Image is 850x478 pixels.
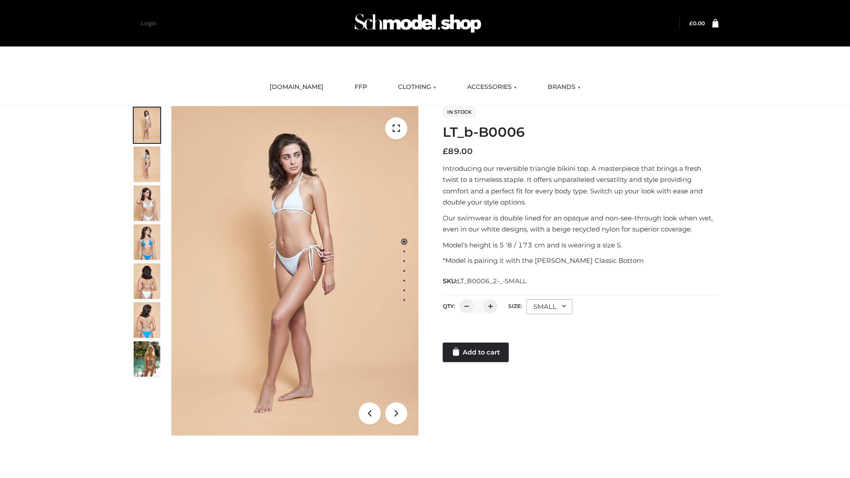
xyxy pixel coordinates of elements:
[263,77,330,97] a: [DOMAIN_NAME]
[443,255,719,266] p: *Model is pairing it with the [PERSON_NAME] Classic Bottom
[141,20,156,27] a: Login
[457,277,526,285] span: LT_B0006_2-_-SMALL
[443,146,473,156] bdi: 89.00
[508,303,522,309] label: Size:
[171,106,418,436] img: ArielClassicBikiniTop_CloudNine_AzureSky_OW114ECO_1
[134,146,160,182] img: ArielClassicBikiniTop_CloudNine_AzureSky_OW114ECO_2-scaled.jpg
[541,77,587,97] a: BRANDS
[352,6,484,41] img: Schmodel Admin 964
[443,124,719,140] h1: LT_b-B0006
[134,224,160,260] img: ArielClassicBikiniTop_CloudNine_AzureSky_OW114ECO_4-scaled.jpg
[134,108,160,143] img: ArielClassicBikiniTop_CloudNine_AzureSky_OW114ECO_1-scaled.jpg
[526,299,572,314] div: SMALL
[443,163,719,208] p: Introducing our reversible triangle bikini top. A masterpiece that brings a fresh twist to a time...
[134,302,160,338] img: ArielClassicBikiniTop_CloudNine_AzureSky_OW114ECO_8-scaled.jpg
[689,20,705,27] a: £0.00
[443,343,509,362] a: Add to cart
[134,341,160,377] img: Arieltop_CloudNine_AzureSky2.jpg
[134,185,160,221] img: ArielClassicBikiniTop_CloudNine_AzureSky_OW114ECO_3-scaled.jpg
[391,77,443,97] a: CLOTHING
[134,263,160,299] img: ArielClassicBikiniTop_CloudNine_AzureSky_OW114ECO_7-scaled.jpg
[689,20,705,27] bdi: 0.00
[443,146,448,156] span: £
[443,239,719,251] p: Model’s height is 5 ‘8 / 173 cm and is wearing a size S.
[443,303,455,309] label: QTY:
[348,77,374,97] a: FFP
[443,212,719,235] p: Our swimwear is double lined for an opaque and non-see-through look when wet, even in our white d...
[460,77,523,97] a: ACCESSORIES
[443,276,527,286] span: SKU:
[689,20,693,27] span: £
[443,107,476,117] span: In stock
